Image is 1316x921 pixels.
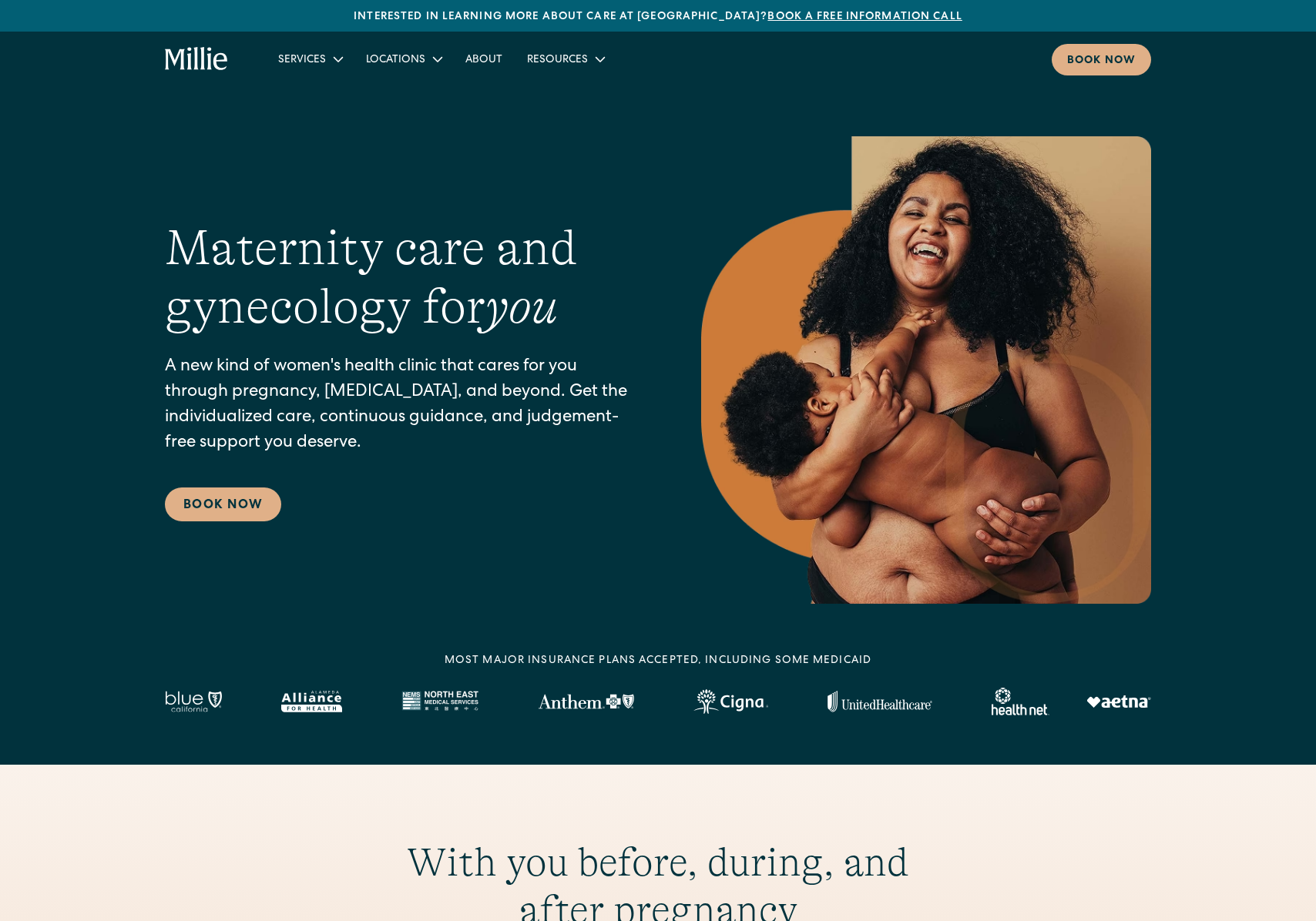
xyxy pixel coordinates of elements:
img: North East Medical Services logo [401,691,478,712]
em: you [485,279,558,334]
img: Anthem Logo [538,694,634,709]
div: Services [278,52,326,69]
img: Aetna logo [1086,695,1151,708]
h1: Maternity care and gynecology for [165,219,640,337]
img: United Healthcare logo [828,691,932,712]
img: Smiling mother with her baby in arms, celebrating body positivity and the nurturing bond of postp... [701,136,1151,604]
div: Book now [1067,53,1136,69]
img: Alameda Alliance logo [281,691,342,712]
a: Book Now [165,487,281,521]
a: Book now [1052,44,1151,75]
div: MOST MAJOR INSURANCE PLANS ACCEPTED, INCLUDING some MEDICAID [445,653,871,669]
img: Cigna logo [693,689,768,714]
div: Locations [366,52,425,69]
img: Blue California logo [165,691,222,712]
a: About [453,46,515,72]
a: Book a free information call [767,12,962,22]
img: Healthnet logo [992,688,1049,715]
div: Resources [527,52,588,69]
p: A new kind of women's health clinic that cares for you through pregnancy, [MEDICAL_DATA], and bey... [165,355,640,457]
